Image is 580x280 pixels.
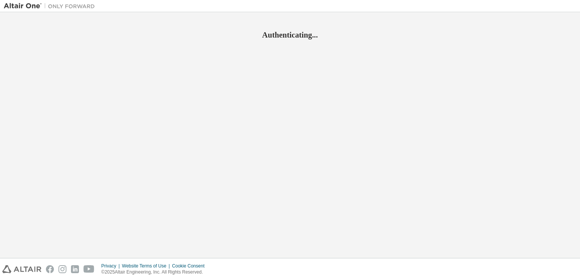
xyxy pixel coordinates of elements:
[46,265,54,273] img: facebook.svg
[101,263,122,269] div: Privacy
[4,30,576,40] h2: Authenticating...
[71,265,79,273] img: linkedin.svg
[84,265,95,273] img: youtube.svg
[122,263,172,269] div: Website Terms of Use
[4,2,99,10] img: Altair One
[2,265,41,273] img: altair_logo.svg
[101,269,209,275] p: © 2025 Altair Engineering, Inc. All Rights Reserved.
[172,263,209,269] div: Cookie Consent
[58,265,66,273] img: instagram.svg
